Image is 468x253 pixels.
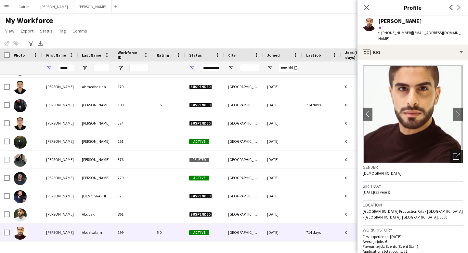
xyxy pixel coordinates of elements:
app-action-btn: Advanced filters [27,39,35,47]
span: t. [PHONE_NUMBER] [378,30,412,35]
span: Jobs (last 90 days) [345,50,372,60]
span: Photo [14,53,25,58]
span: Rating [157,53,169,58]
div: 3.5 [153,96,185,114]
div: 180 [114,96,153,114]
div: [GEOGRAPHIC_DATA] [224,132,263,150]
input: Row Selection is disabled for this row (unchecked) [4,157,10,163]
button: Open Filter Menu [82,65,88,71]
span: [DEMOGRAPHIC_DATA] [363,171,401,176]
div: [DATE] [263,151,302,168]
div: [GEOGRAPHIC_DATA] [224,205,263,223]
span: Export [21,28,33,34]
span: First Name [46,53,66,58]
span: Status [189,53,202,58]
span: Status [40,28,53,34]
app-action-btn: Export XLSX [36,39,44,47]
img: Abubakr Ahmed Abubakr [14,208,27,221]
div: 32 [114,187,153,205]
div: 376 [114,151,153,168]
div: [GEOGRAPHIC_DATA] [224,78,263,96]
span: Workforce ID [118,50,141,60]
div: [DATE] [263,78,302,96]
div: 861 [114,205,153,223]
input: First Name Filter Input [58,64,74,72]
div: 0 [341,169,383,187]
div: [GEOGRAPHIC_DATA] [224,96,263,114]
div: [PERSON_NAME] [42,96,78,114]
div: 179 [114,78,153,96]
span: My Workforce [5,16,53,25]
span: | [EMAIL_ADDRESS][DOMAIN_NAME] [378,30,461,41]
div: Abdelsalam [78,223,114,241]
div: 0 [341,223,383,241]
p: First experience: [DATE] [363,234,463,239]
span: Suspended [189,212,212,217]
span: Suspended [189,85,212,89]
button: Open Filter Menu [118,65,123,71]
div: [DATE] [263,96,302,114]
span: Active [189,176,209,180]
div: Open photos pop-in [450,150,463,163]
div: [GEOGRAPHIC_DATA] [224,187,263,205]
span: Deleted [189,157,209,162]
div: [PERSON_NAME] [42,223,78,241]
div: [GEOGRAPHIC_DATA] [224,223,263,241]
p: Favourite job: Events (Event Staff) [363,244,463,249]
input: Workforce ID Filter Input [129,64,149,72]
span: Comms [72,28,87,34]
div: [PERSON_NAME] [42,132,78,150]
div: [GEOGRAPHIC_DATA] [224,151,263,168]
div: 0 [341,151,383,168]
img: Ahmed Abdelhalim [14,172,27,185]
div: 0 [341,187,383,205]
input: Joined Filter Input [279,64,298,72]
a: View [3,27,17,35]
div: 0 [341,205,383,223]
h3: Profile [357,3,468,12]
img: Ahmed Ahmed bazina [14,117,27,130]
div: [PERSON_NAME] [78,132,114,150]
h3: Work history [363,227,463,233]
div: [DATE] [263,223,302,241]
div: 0 [341,114,383,132]
a: Tag [57,27,69,35]
div: 0 [341,132,383,150]
span: View [5,28,14,34]
span: 5 [382,24,384,29]
button: Open Filter Menu [46,65,52,71]
span: Suspended [189,194,212,199]
div: [PERSON_NAME] [42,78,78,96]
button: Open Filter Menu [267,65,273,71]
p: Average jobs: 6 [363,239,463,244]
div: [DATE] [263,187,302,205]
div: [PERSON_NAME] [78,114,114,132]
img: Ahmed Ahmedbazina [14,81,27,94]
div: [DATE] [263,205,302,223]
div: [PERSON_NAME] [78,169,114,187]
div: Bio [357,45,468,60]
span: Active [189,139,209,144]
div: 229 [114,169,153,187]
a: Status [37,27,55,35]
input: City Filter Input [240,64,259,72]
img: Ahmed Abdelsalam [14,227,27,240]
div: 199 [114,223,153,241]
div: 324 [114,114,153,132]
a: Comms [70,27,90,35]
div: [DATE] [263,114,302,132]
div: [PERSON_NAME] [378,18,422,24]
div: 151 [114,132,153,150]
div: [GEOGRAPHIC_DATA] [224,169,263,187]
h3: Birthday [363,183,463,189]
span: [DATE] (33 years) [363,190,390,194]
img: Ahmed Ayman [14,136,27,149]
span: City [228,53,236,58]
div: [PERSON_NAME] [42,151,78,168]
button: [PERSON_NAME] [73,0,112,13]
div: [PERSON_NAME] [78,151,114,168]
span: Tag [59,28,66,34]
img: ahmed abdrabou [14,154,27,167]
div: 0 [341,96,383,114]
div: [PERSON_NAME] [42,114,78,132]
